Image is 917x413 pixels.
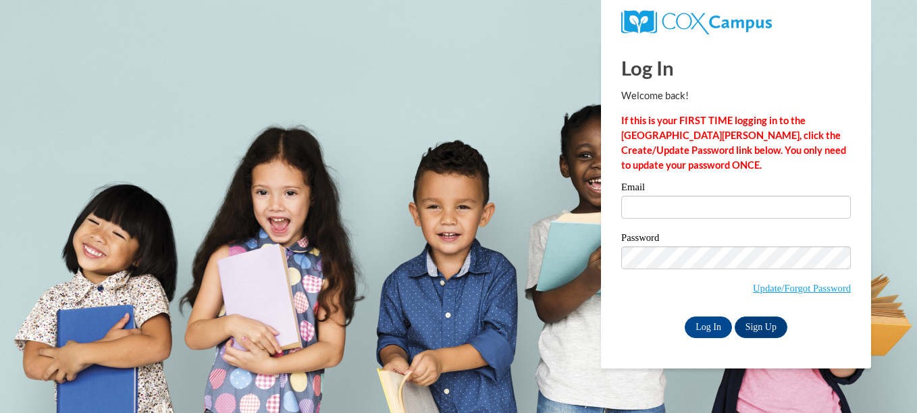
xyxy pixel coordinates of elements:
a: Update/Forgot Password [753,283,851,294]
input: Log In [685,316,732,338]
img: COX Campus [621,10,772,34]
label: Password [621,233,851,246]
p: Welcome back! [621,88,851,103]
a: COX Campus [621,16,772,27]
h1: Log In [621,54,851,82]
strong: If this is your FIRST TIME logging in to the [GEOGRAPHIC_DATA][PERSON_NAME], click the Create/Upd... [621,115,846,171]
a: Sign Up [735,316,787,338]
label: Email [621,182,851,196]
